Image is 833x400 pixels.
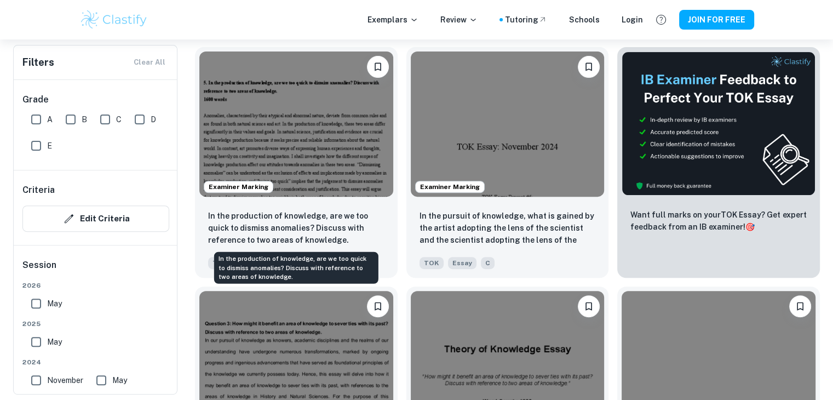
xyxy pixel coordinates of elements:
[112,374,127,386] span: May
[208,210,384,246] p: In the production of knowledge, are we too quick to dismiss anomalies? Discuss with reference to ...
[22,55,54,70] h6: Filters
[420,257,444,269] span: TOK
[578,295,600,317] button: Please log in to bookmark exemplars
[448,257,476,269] span: Essay
[652,10,670,29] button: Help and Feedback
[416,182,484,192] span: Examiner Marking
[622,52,815,196] img: Thumbnail
[367,14,418,26] p: Exemplars
[622,14,643,26] a: Login
[617,47,820,278] a: ThumbnailWant full marks on yourTOK Essay? Get expert feedback from an IB examiner!
[22,281,169,290] span: 2026
[47,140,52,152] span: E
[367,295,389,317] button: Please log in to bookmark exemplars
[745,222,755,231] span: 🎯
[578,56,600,78] button: Please log in to bookmark exemplars
[22,357,169,367] span: 2024
[406,47,609,278] a: Examiner MarkingPlease log in to bookmark exemplarsIn the pursuit of knowledge, what is gained by...
[214,252,378,284] div: In the production of knowledge, are we too quick to dismiss anomalies? Discuss with reference to ...
[367,56,389,78] button: Please log in to bookmark exemplars
[789,295,811,317] button: Please log in to bookmark exemplars
[420,210,596,247] p: In the pursuit of knowledge, what is gained by the artist adopting the lens of the scientist and ...
[47,298,62,310] span: May
[195,47,398,278] a: Examiner MarkingPlease log in to bookmark exemplarsIn the production of knowledge, are we too qui...
[204,182,273,192] span: Examiner Marking
[22,93,169,106] h6: Grade
[630,209,807,233] p: Want full marks on your TOK Essay ? Get expert feedback from an IB examiner!
[199,52,393,197] img: TOK Essay example thumbnail: In the production of knowledge, are we t
[151,113,156,125] span: D
[411,52,605,197] img: TOK Essay example thumbnail: In the pursuit of knowledge, what is gai
[22,259,169,281] h6: Session
[47,374,83,386] span: November
[22,319,169,329] span: 2025
[79,9,149,31] img: Clastify logo
[82,113,87,125] span: B
[208,257,232,269] span: TOK
[505,14,547,26] a: Tutoring
[679,10,754,30] button: JOIN FOR FREE
[47,113,53,125] span: A
[481,257,495,269] span: C
[569,14,600,26] a: Schools
[116,113,122,125] span: C
[440,14,478,26] p: Review
[22,184,55,197] h6: Criteria
[47,336,62,348] span: May
[22,205,169,232] button: Edit Criteria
